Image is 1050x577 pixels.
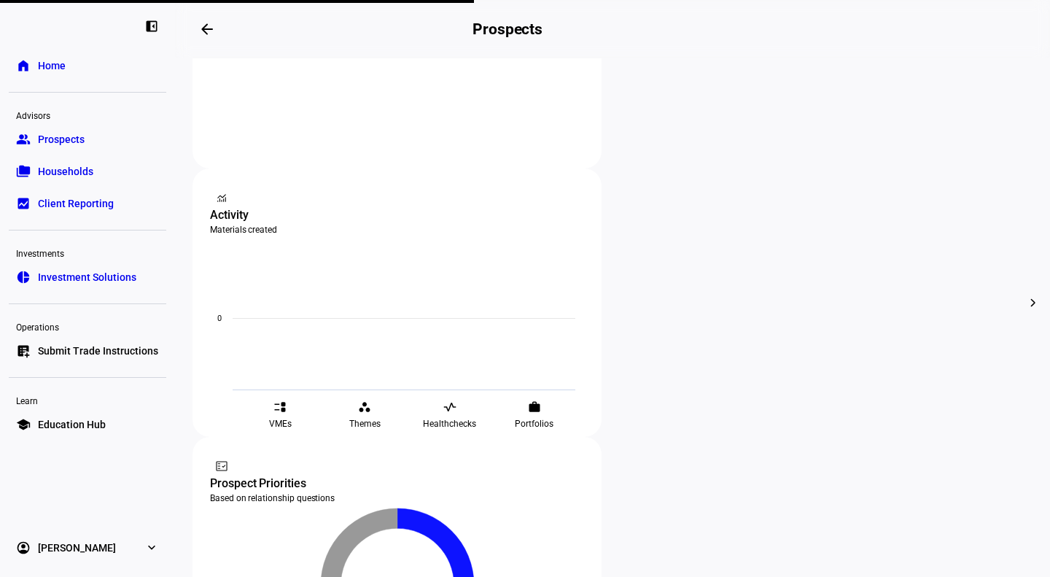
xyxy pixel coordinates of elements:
[38,196,114,211] span: Client Reporting
[1024,294,1042,311] mat-icon: chevron_right
[472,20,542,38] h2: Prospects
[210,492,584,504] div: Based on relationship questions
[38,541,116,555] span: [PERSON_NAME]
[9,125,166,154] a: groupProspects
[443,400,456,414] eth-mat-symbol: vital_signs
[38,344,158,358] span: Submit Trade Instructions
[9,189,166,218] a: bid_landscapeClient Reporting
[9,242,166,263] div: Investments
[9,390,166,410] div: Learn
[16,132,31,147] eth-mat-symbol: group
[16,270,31,284] eth-mat-symbol: pie_chart
[9,157,166,186] a: folder_copyHouseholds
[210,475,584,492] div: Prospect Priorities
[349,418,381,430] span: Themes
[269,418,292,430] span: VMEs
[273,400,287,414] eth-mat-symbol: event_list
[16,58,31,73] eth-mat-symbol: home
[358,400,371,414] eth-mat-symbol: workspaces
[16,344,31,358] eth-mat-symbol: list_alt_add
[144,19,159,34] eth-mat-symbol: left_panel_close
[38,164,93,179] span: Households
[9,263,166,292] a: pie_chartInvestment Solutions
[144,541,159,555] eth-mat-symbol: expand_more
[9,51,166,80] a: homeHome
[16,196,31,211] eth-mat-symbol: bid_landscape
[528,400,541,414] eth-mat-symbol: work
[210,206,584,224] div: Activity
[38,270,136,284] span: Investment Solutions
[16,541,31,555] eth-mat-symbol: account_circle
[210,224,584,236] div: Materials created
[217,314,222,323] text: 0
[38,417,106,432] span: Education Hub
[515,418,553,430] span: Portfolios
[16,417,31,432] eth-mat-symbol: school
[16,164,31,179] eth-mat-symbol: folder_copy
[38,58,66,73] span: Home
[423,418,476,430] span: Healthchecks
[198,20,216,38] mat-icon: arrow_backwards
[214,459,229,473] mat-icon: fact_check
[214,190,229,205] mat-icon: monitoring
[38,132,85,147] span: Prospects
[9,104,166,125] div: Advisors
[9,316,166,336] div: Operations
